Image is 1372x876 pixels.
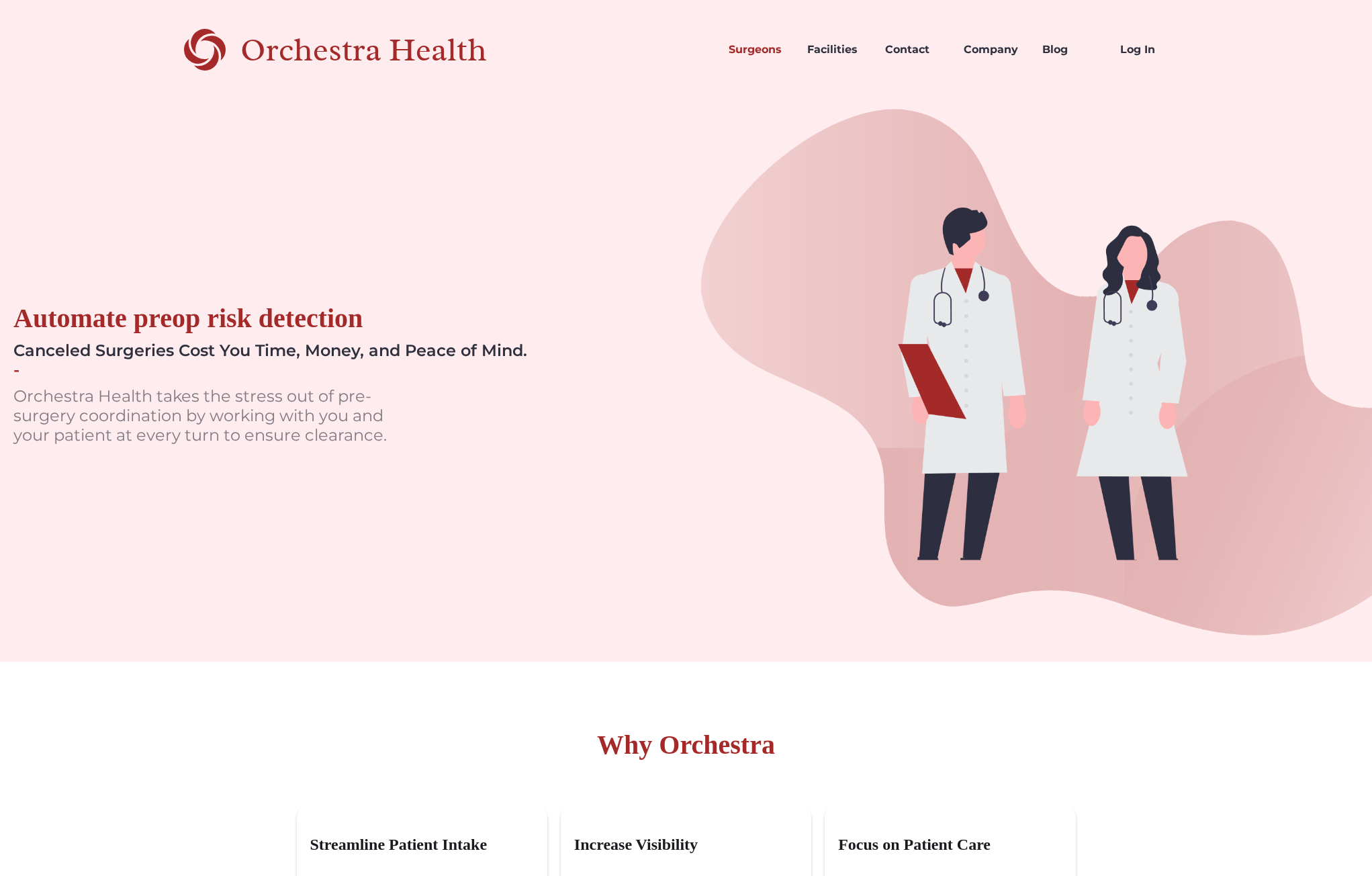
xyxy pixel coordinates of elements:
[574,835,811,855] h3: Increase Visibility
[953,27,1032,73] a: Company
[686,99,1372,662] img: doctors
[874,27,953,73] a: Contact
[310,835,547,855] h3: Streamline Patient Intake
[1032,27,1110,73] a: Blog
[718,27,796,73] a: Surgeons
[13,387,416,445] p: Orchestra Health takes the stress out of pre-surgery coordination by working with you and your pa...
[796,27,875,73] a: Facilities
[838,835,1075,855] h3: Focus on Patient Care
[240,36,534,64] div: Orchestra Health
[184,27,534,73] a: Orchestra Health
[13,341,527,361] div: Canceled Surgeries Cost You Time, Money, and Peace of Mind.
[13,302,363,335] div: Automate preop risk detection
[13,361,19,380] div: -
[1109,27,1188,73] a: Log In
